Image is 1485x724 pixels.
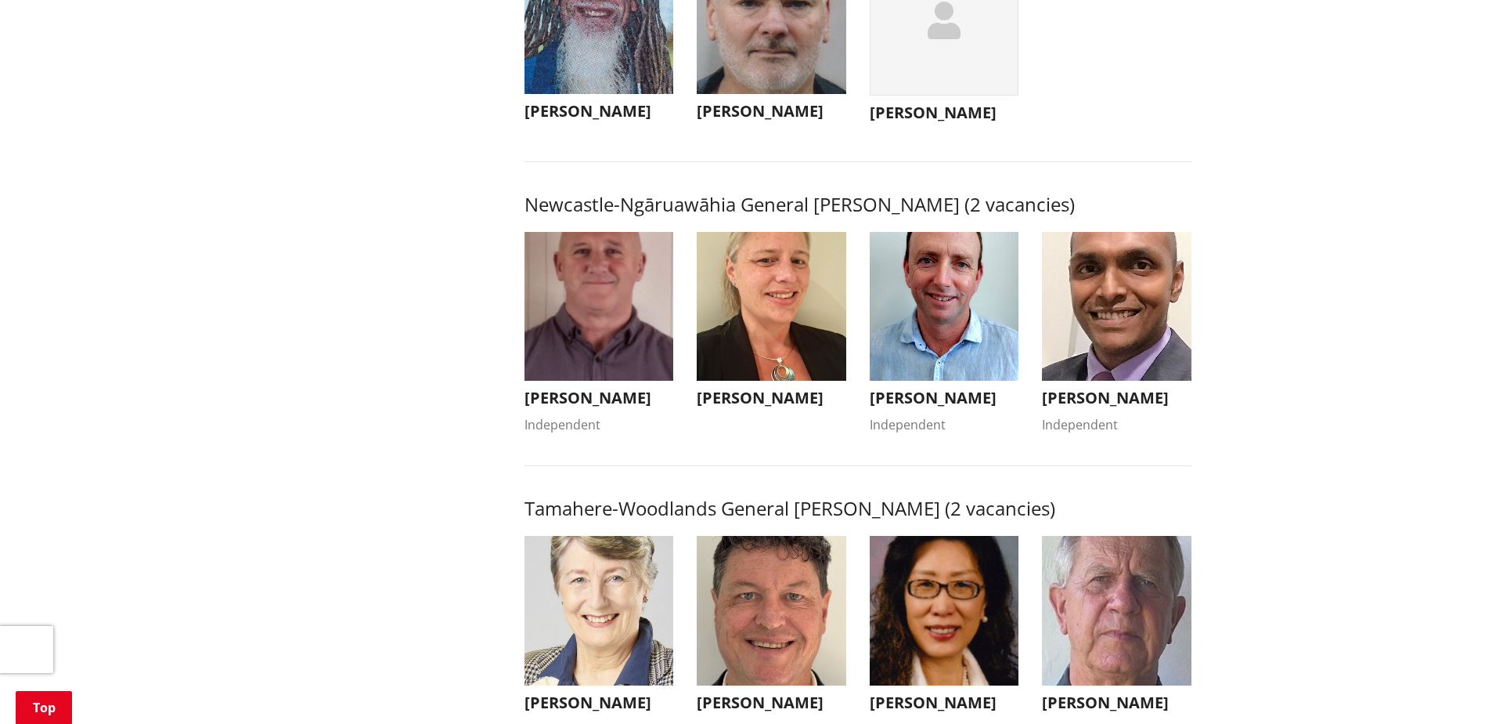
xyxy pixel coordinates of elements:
img: WO-W-NN__FIRTH_D__FVQcs [697,232,846,382]
img: WO-W-TW__MAYALL_P__FmHcs [697,536,846,686]
div: Independent [1042,415,1191,434]
button: [PERSON_NAME] [697,232,846,416]
h3: [PERSON_NAME] [524,693,674,712]
h3: [PERSON_NAME] [697,693,846,712]
div: Independent [524,415,674,434]
div: Independent [870,415,1019,434]
h3: [PERSON_NAME] [1042,693,1191,712]
img: WO-W-TW__CAO-OULTON_A__x5kpv [870,536,1019,686]
img: WO-W-NN__COOMBES_G__VDnCw [870,232,1019,382]
img: WO-W-TW__KEIR_M__PTTJq [1042,536,1191,686]
iframe: Messenger Launcher [1413,658,1469,715]
button: [PERSON_NAME] [1042,536,1191,720]
img: WO-W-TW__BEAVIS_C__FeNcs [524,536,674,686]
button: [PERSON_NAME] Independent [524,232,674,435]
button: [PERSON_NAME] Independent [870,232,1019,435]
h3: [PERSON_NAME] [1042,389,1191,407]
h3: Tamahere-Woodlands General [PERSON_NAME] (2 vacancies) [524,498,1191,520]
img: WO-W-NN__SUDHAN_G__tXp8d [1042,232,1191,382]
h3: [PERSON_NAME] [524,389,674,407]
img: WO-W-NN__PATTERSON_E__ERz4j [524,232,674,382]
a: Top [16,691,72,724]
h3: [PERSON_NAME] [870,389,1019,407]
h3: [PERSON_NAME] [870,103,1019,122]
h3: [PERSON_NAME] [524,102,674,121]
button: [PERSON_NAME] [870,536,1019,720]
h3: Newcastle-Ngāruawāhia General [PERSON_NAME] (2 vacancies) [524,194,1191,216]
button: [PERSON_NAME] Independent [1042,232,1191,435]
h3: [PERSON_NAME] [870,693,1019,712]
h3: [PERSON_NAME] [697,389,846,407]
h3: [PERSON_NAME] [697,102,846,121]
